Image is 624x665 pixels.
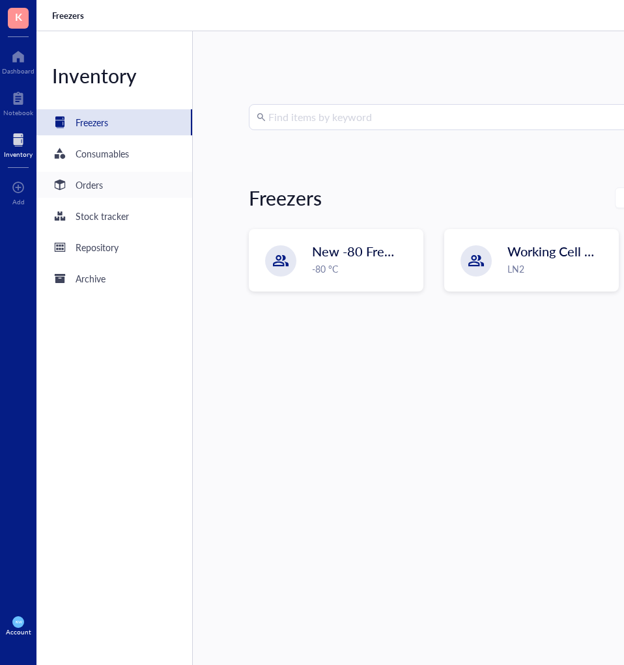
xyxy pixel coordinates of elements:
div: Dashboard [2,67,35,75]
div: LN2 [507,262,610,276]
div: Add [12,198,25,206]
a: Orders [36,172,192,198]
a: Freezers [36,109,192,135]
a: Dashboard [2,46,35,75]
div: Consumables [76,146,129,161]
div: Orders [76,178,103,192]
span: KW [15,619,21,624]
div: Notebook [3,109,33,116]
a: Consumables [36,141,192,167]
div: Stock tracker [76,209,129,223]
div: Archive [76,271,106,286]
div: Inventory [4,150,33,158]
a: Stock tracker [36,203,192,229]
span: Working Cell Lines [507,242,614,260]
span: K [15,8,22,25]
div: Inventory [36,62,192,88]
div: Account [6,628,31,636]
div: Freezers [76,115,108,129]
div: Freezers [249,185,322,211]
a: Archive [36,265,192,292]
div: -80 °C [312,262,415,276]
span: New -80 Freezer [312,242,409,260]
a: Repository [36,234,192,260]
a: Notebook [3,88,33,116]
a: Freezers [52,10,87,21]
a: Inventory [4,129,33,158]
div: Repository [76,240,119,254]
